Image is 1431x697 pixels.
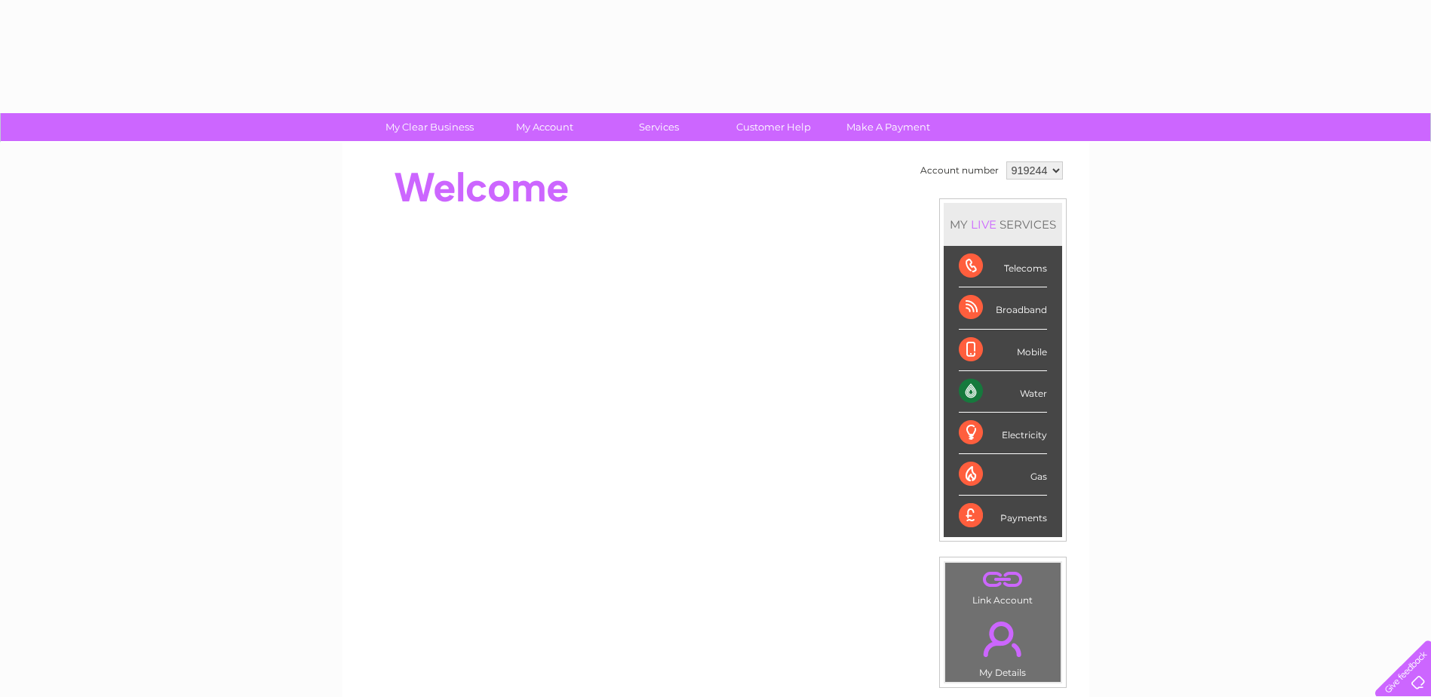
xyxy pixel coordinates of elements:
[944,203,1062,246] div: MY SERVICES
[949,567,1057,593] a: .
[959,287,1047,329] div: Broadband
[597,113,721,141] a: Services
[959,246,1047,287] div: Telecoms
[917,158,1003,183] td: Account number
[968,217,1000,232] div: LIVE
[944,562,1061,609] td: Link Account
[959,413,1047,454] div: Electricity
[959,454,1047,496] div: Gas
[959,496,1047,536] div: Payments
[711,113,836,141] a: Customer Help
[959,371,1047,413] div: Water
[959,330,1047,371] div: Mobile
[944,609,1061,683] td: My Details
[482,113,606,141] a: My Account
[826,113,950,141] a: Make A Payment
[949,613,1057,665] a: .
[367,113,492,141] a: My Clear Business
